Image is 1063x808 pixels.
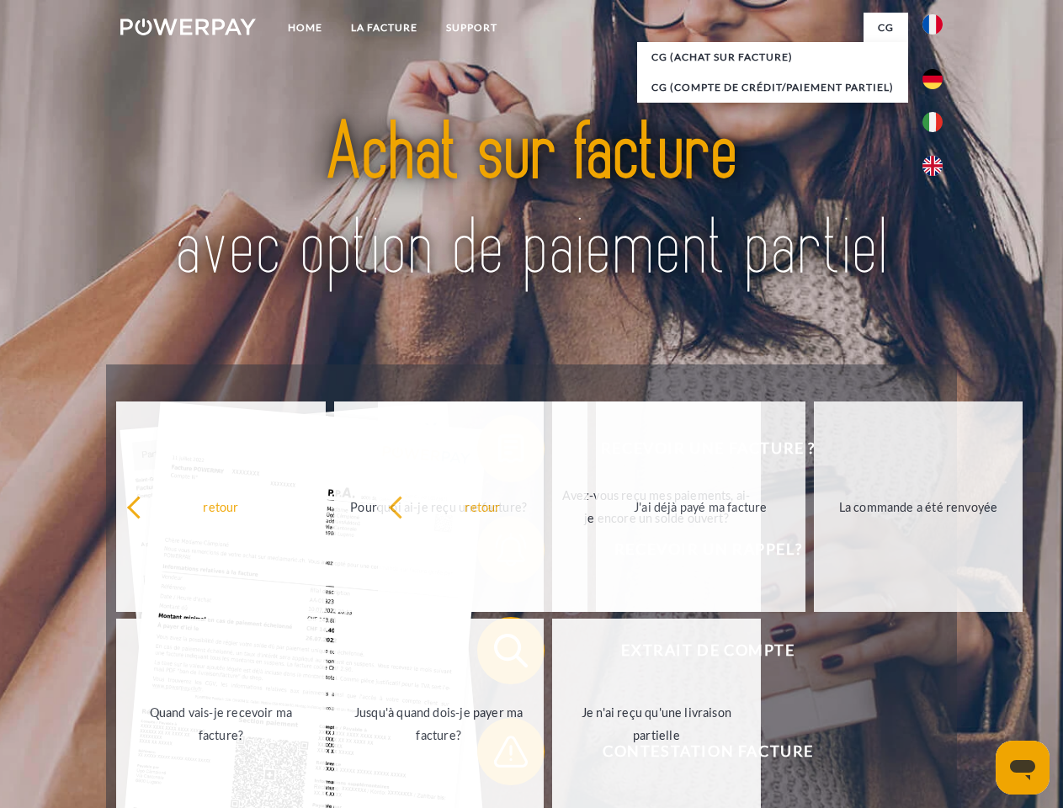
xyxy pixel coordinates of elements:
div: J'ai déjà payé ma facture [606,495,795,518]
div: Pourquoi ai-je reçu une facture? [344,495,534,518]
a: CG [864,13,908,43]
a: Home [274,13,337,43]
a: LA FACTURE [337,13,432,43]
img: en [922,156,943,176]
div: Je n'ai reçu qu'une livraison partielle [562,701,752,747]
a: CG (achat sur facture) [637,42,908,72]
div: retour [126,495,316,518]
img: fr [922,14,943,35]
div: Jusqu'à quand dois-je payer ma facture? [344,701,534,747]
iframe: Button to launch messaging window [996,741,1050,795]
img: it [922,112,943,132]
img: title-powerpay_fr.svg [161,81,902,322]
a: CG (Compte de crédit/paiement partiel) [637,72,908,103]
div: Quand vais-je recevoir ma facture? [126,701,316,747]
div: La commande a été renvoyée [824,495,1013,518]
div: retour [388,495,577,518]
a: Support [432,13,512,43]
img: de [922,69,943,89]
img: logo-powerpay-white.svg [120,19,256,35]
